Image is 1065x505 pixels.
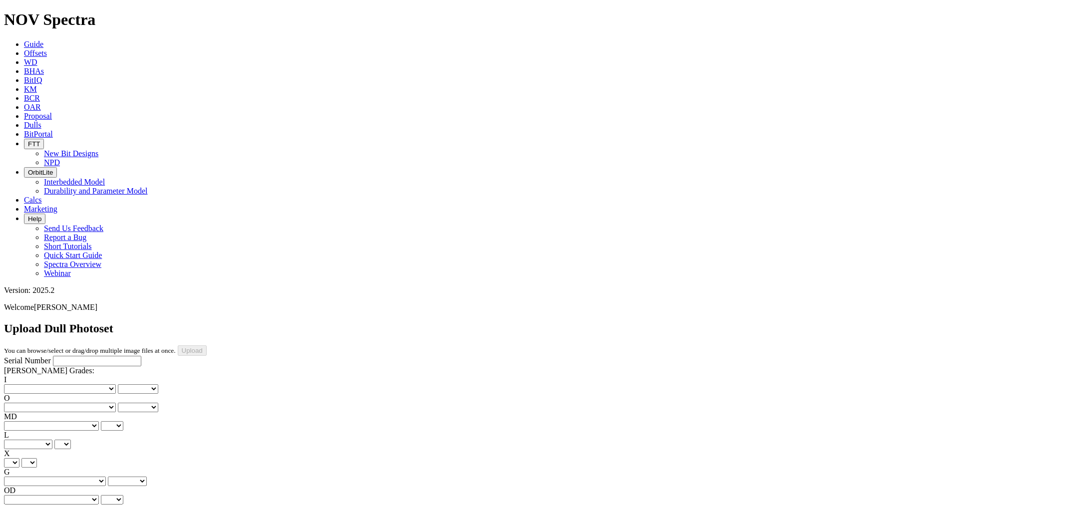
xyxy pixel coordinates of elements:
[24,67,44,75] a: BHAs
[44,260,101,268] a: Spectra Overview
[4,394,10,402] label: O
[44,178,105,186] a: Interbedded Model
[24,103,41,111] a: OAR
[4,412,17,421] label: MD
[4,431,9,439] label: L
[44,187,148,195] a: Durability and Parameter Model
[24,130,53,138] a: BitPortal
[24,85,37,93] a: KM
[4,303,1061,312] p: Welcome
[4,486,15,495] label: OD
[44,233,86,242] a: Report a Bug
[24,167,57,178] button: OrbitLite
[34,303,97,311] span: [PERSON_NAME]
[28,140,40,148] span: FTT
[4,468,10,476] label: G
[24,49,47,57] a: Offsets
[28,215,41,223] span: Help
[44,242,92,251] a: Short Tutorials
[4,375,6,384] label: I
[28,169,53,176] span: OrbitLite
[4,366,1061,375] div: [PERSON_NAME] Grades:
[44,269,71,277] a: Webinar
[4,449,10,458] label: X
[44,158,60,167] a: NPD
[44,149,98,158] a: New Bit Designs
[24,121,41,129] a: Dulls
[24,112,52,120] a: Proposal
[24,76,42,84] a: BitIQ
[24,196,42,204] a: Calcs
[4,322,1061,335] h2: Upload Dull Photoset
[4,356,51,365] label: Serial Number
[24,58,37,66] a: WD
[24,139,44,149] button: FTT
[178,345,207,356] input: Upload
[44,224,103,233] a: Send Us Feedback
[24,94,40,102] a: BCR
[4,286,1061,295] div: Version: 2025.2
[4,10,1061,29] h1: NOV Spectra
[24,205,57,213] a: Marketing
[4,347,176,354] small: You can browse/select or drag/drop multiple image files at once.
[24,214,45,224] button: Help
[24,40,43,48] a: Guide
[44,251,102,259] a: Quick Start Guide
